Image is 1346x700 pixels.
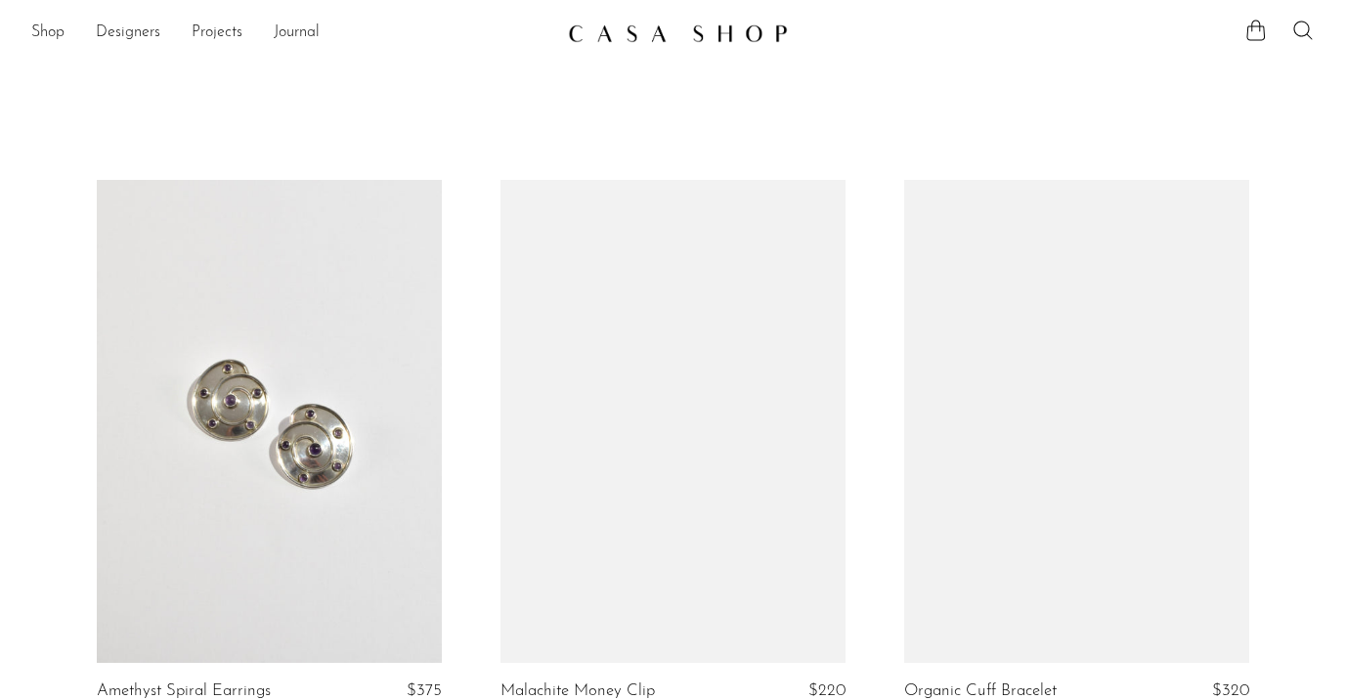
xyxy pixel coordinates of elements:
span: $375 [407,682,442,699]
a: Designers [96,21,160,46]
span: $320 [1212,682,1249,699]
a: Amethyst Spiral Earrings [97,682,271,700]
a: Journal [274,21,320,46]
a: Malachite Money Clip [500,682,655,700]
a: Organic Cuff Bracelet [904,682,1057,700]
nav: Desktop navigation [31,17,552,50]
a: Projects [192,21,242,46]
a: Shop [31,21,65,46]
ul: NEW HEADER MENU [31,17,552,50]
span: $220 [808,682,846,699]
